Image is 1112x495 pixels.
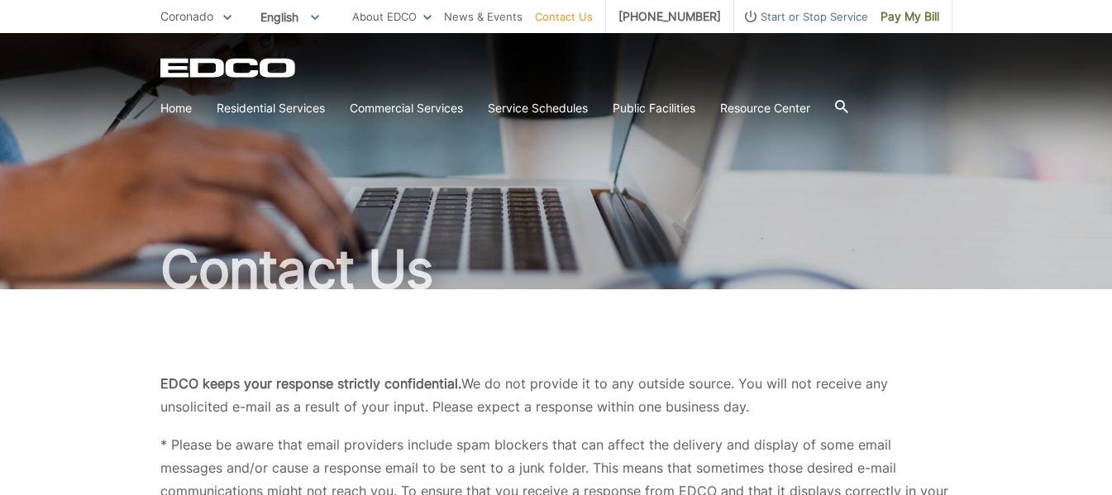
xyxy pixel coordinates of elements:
[350,99,463,117] a: Commercial Services
[160,375,461,392] b: EDCO keeps your response strictly confidential.
[881,7,939,26] span: Pay My Bill
[535,7,593,26] a: Contact Us
[248,3,332,31] span: English
[160,99,192,117] a: Home
[488,99,588,117] a: Service Schedules
[160,372,952,418] p: We do not provide it to any outside source. You will not receive any unsolicited e-mail as a resu...
[720,99,810,117] a: Resource Center
[160,58,298,78] a: EDCD logo. Return to the homepage.
[444,7,523,26] a: News & Events
[217,99,325,117] a: Residential Services
[613,99,695,117] a: Public Facilities
[160,9,213,23] span: Coronado
[352,7,432,26] a: About EDCO
[160,243,952,296] h1: Contact Us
